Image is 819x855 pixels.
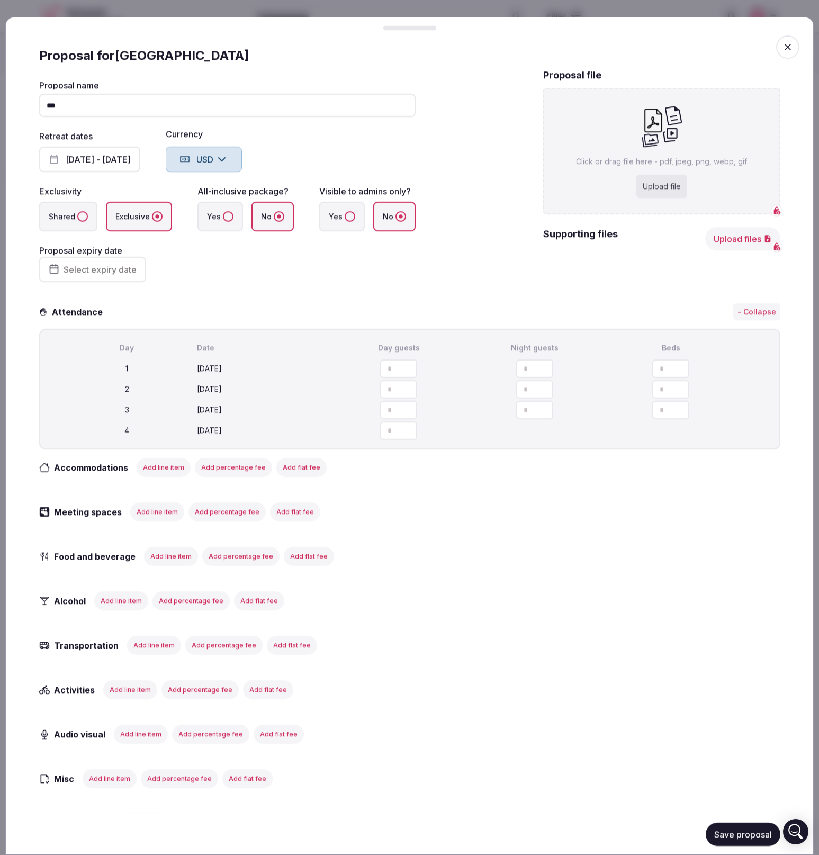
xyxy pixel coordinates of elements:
[243,680,293,699] button: Add flat fee
[61,364,193,374] div: 1
[234,591,284,610] button: Add flat fee
[333,343,465,353] div: Day guests
[61,426,193,436] div: 4
[39,131,93,141] label: Retreat dates
[61,384,193,395] div: 2
[276,458,327,477] button: Add flat fee
[50,728,116,741] h3: Audio visual
[202,547,280,566] button: Add percentage fee
[254,725,304,744] button: Add flat fee
[706,823,780,846] button: Save proposal
[50,772,85,785] h3: Misc
[166,130,242,138] label: Currency
[39,257,146,282] button: Select expiry date
[77,211,88,222] button: Shared
[61,405,193,416] div: 3
[83,769,137,788] button: Add line item
[543,228,618,251] h2: Supporting files
[373,202,416,231] label: No
[39,47,780,64] div: Proposal for [GEOGRAPHIC_DATA]
[197,384,329,395] div: [DATE]
[222,769,273,788] button: Add flat fee
[319,186,411,196] label: Visible to admins only?
[284,547,334,566] button: Add flat fee
[48,305,111,318] h3: Attendance
[267,636,317,655] button: Add flat fee
[94,591,148,610] button: Add line item
[197,364,329,374] div: [DATE]
[106,202,172,231] label: Exclusive
[161,680,239,699] button: Add percentage fee
[39,186,82,196] label: Exclusivity
[39,147,140,172] button: [DATE] - [DATE]
[197,202,243,231] label: Yes
[50,506,132,518] h3: Meeting spaces
[166,147,242,172] button: USD
[152,591,230,610] button: Add percentage fee
[195,458,272,477] button: Add percentage fee
[144,547,198,566] button: Add line item
[605,343,737,353] div: Beds
[251,202,294,231] label: No
[130,502,184,521] button: Add line item
[197,426,329,436] div: [DATE]
[39,202,97,231] label: Shared
[103,680,157,699] button: Add line item
[50,595,96,607] h3: Alcohol
[345,211,355,222] button: Yes
[185,636,263,655] button: Add percentage fee
[64,264,137,275] span: Select expiry date
[395,211,406,222] button: No
[39,245,122,256] label: Proposal expiry date
[39,81,416,89] label: Proposal name
[137,458,191,477] button: Add line item
[636,175,687,199] div: Upload file
[197,343,329,353] div: Date
[274,211,284,222] button: No
[733,303,780,320] button: - Collapse
[188,502,266,521] button: Add percentage fee
[197,405,329,416] div: [DATE]
[543,68,601,82] h2: Proposal file
[50,639,129,652] h3: Transportation
[50,683,105,696] h3: Activities
[576,156,747,167] p: Click or drag file here - pdf, jpeg, png, webp, gif
[50,550,146,563] h3: Food and beverage
[469,343,601,353] div: Night guests
[705,228,780,251] button: Upload files
[223,211,233,222] button: Yes
[141,769,218,788] button: Add percentage fee
[152,211,163,222] button: Exclusive
[50,461,139,474] h3: Accommodations
[197,186,289,196] label: All-inclusive package?
[319,202,365,231] label: Yes
[61,343,193,353] div: Day
[270,502,320,521] button: Add flat fee
[127,636,181,655] button: Add line item
[114,725,168,744] button: Add line item
[172,725,249,744] button: Add percentage fee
